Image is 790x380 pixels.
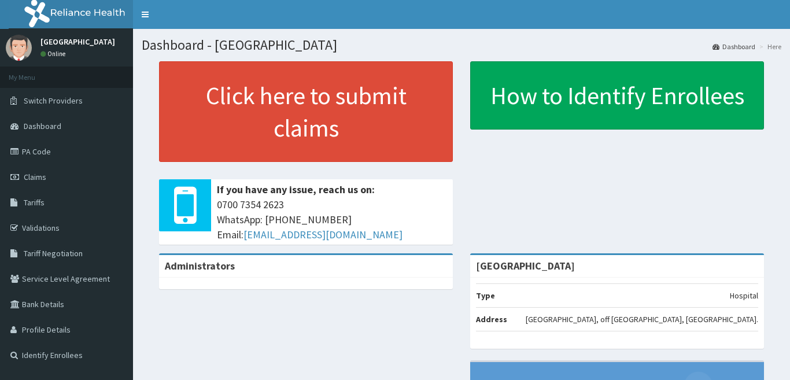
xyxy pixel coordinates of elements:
a: [EMAIL_ADDRESS][DOMAIN_NAME] [243,228,403,241]
b: Address [476,314,507,324]
span: 0700 7354 2623 WhatsApp: [PHONE_NUMBER] Email: [217,197,447,242]
p: Hospital [730,290,758,301]
a: Online [40,50,68,58]
strong: [GEOGRAPHIC_DATA] [476,259,575,272]
a: Dashboard [713,42,755,51]
span: Switch Providers [24,95,83,106]
span: Dashboard [24,121,61,131]
b: Administrators [165,259,235,272]
a: Click here to submit claims [159,61,453,162]
p: [GEOGRAPHIC_DATA], off [GEOGRAPHIC_DATA], [GEOGRAPHIC_DATA]. [526,313,758,325]
b: If you have any issue, reach us on: [217,183,375,196]
a: How to Identify Enrollees [470,61,764,130]
span: Tariffs [24,197,45,208]
p: [GEOGRAPHIC_DATA] [40,38,115,46]
span: Claims [24,172,46,182]
b: Type [476,290,495,301]
li: Here [756,42,781,51]
h1: Dashboard - [GEOGRAPHIC_DATA] [142,38,781,53]
img: User Image [6,35,32,61]
span: Tariff Negotiation [24,248,83,259]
